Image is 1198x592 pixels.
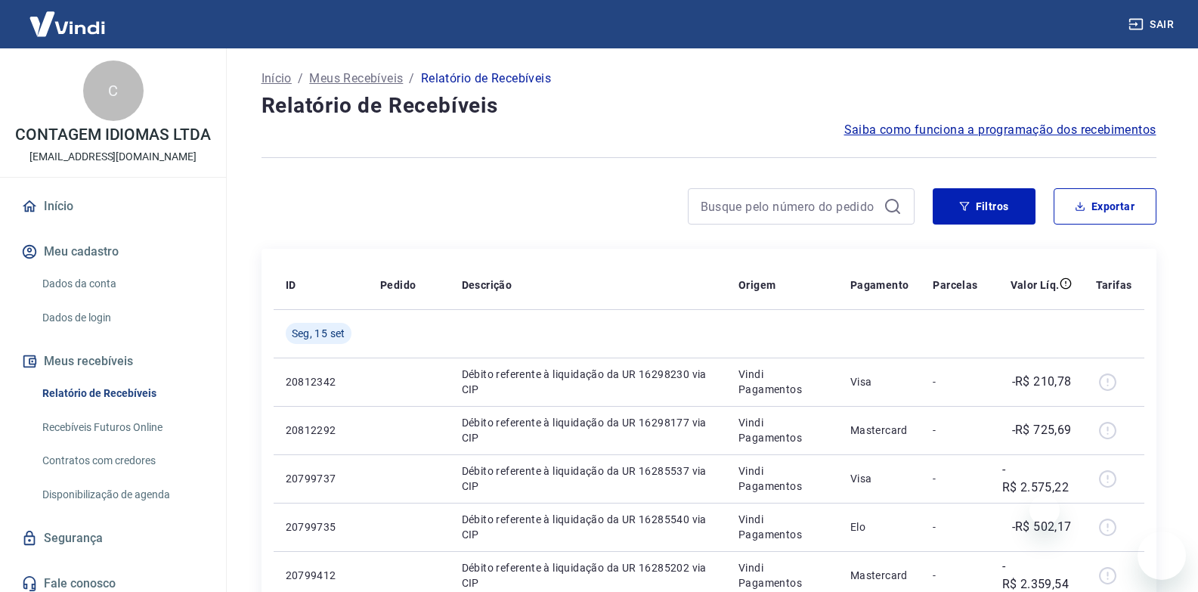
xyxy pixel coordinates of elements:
[1138,532,1186,580] iframe: Botão para abrir a janela de mensagens
[1029,495,1060,525] iframe: Fechar mensagem
[421,70,551,88] p: Relatório de Recebíveis
[36,302,208,333] a: Dados de login
[36,412,208,443] a: Recebíveis Futuros Online
[286,471,356,486] p: 20799737
[18,522,208,555] a: Segurança
[262,91,1156,121] h4: Relatório de Recebíveis
[933,188,1035,225] button: Filtros
[1012,518,1072,536] p: -R$ 502,17
[738,463,826,494] p: Vindi Pagamentos
[286,568,356,583] p: 20799412
[933,519,977,535] p: -
[36,378,208,409] a: Relatório de Recebíveis
[309,70,403,88] a: Meus Recebíveis
[1002,460,1072,497] p: -R$ 2.575,22
[933,568,977,583] p: -
[286,423,356,438] p: 20812292
[850,471,909,486] p: Visa
[462,367,714,397] p: Débito referente à liquidação da UR 16298230 via CIP
[292,326,345,341] span: Seg, 15 set
[15,127,211,143] p: CONTAGEM IDIOMAS LTDA
[850,568,909,583] p: Mastercard
[462,463,714,494] p: Débito referente à liquidação da UR 16285537 via CIP
[738,277,775,293] p: Origem
[380,277,416,293] p: Pedido
[850,519,909,535] p: Elo
[933,471,977,486] p: -
[18,235,208,268] button: Meu cadastro
[286,374,356,389] p: 20812342
[738,512,826,542] p: Vindi Pagamentos
[36,445,208,476] a: Contratos com credores
[933,374,977,389] p: -
[1011,277,1060,293] p: Valor Líq.
[462,277,512,293] p: Descrição
[462,512,714,542] p: Débito referente à liquidação da UR 16285540 via CIP
[262,70,292,88] a: Início
[1012,373,1072,391] p: -R$ 210,78
[286,277,296,293] p: ID
[1125,11,1180,39] button: Sair
[1096,277,1132,293] p: Tarifas
[409,70,414,88] p: /
[36,479,208,510] a: Disponibilização de agenda
[850,277,909,293] p: Pagamento
[738,367,826,397] p: Vindi Pagamentos
[18,345,208,378] button: Meus recebíveis
[462,415,714,445] p: Débito referente à liquidação da UR 16298177 via CIP
[933,423,977,438] p: -
[701,195,878,218] input: Busque pelo número do pedido
[738,560,826,590] p: Vindi Pagamentos
[1054,188,1156,225] button: Exportar
[850,374,909,389] p: Visa
[298,70,303,88] p: /
[29,149,197,165] p: [EMAIL_ADDRESS][DOMAIN_NAME]
[1012,421,1072,439] p: -R$ 725,69
[844,121,1156,139] a: Saiba como funciona a programação dos recebimentos
[933,277,977,293] p: Parcelas
[462,560,714,590] p: Débito referente à liquidação da UR 16285202 via CIP
[18,1,116,47] img: Vindi
[83,60,144,121] div: C
[18,190,208,223] a: Início
[850,423,909,438] p: Mastercard
[738,415,826,445] p: Vindi Pagamentos
[286,519,356,535] p: 20799735
[36,268,208,299] a: Dados da conta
